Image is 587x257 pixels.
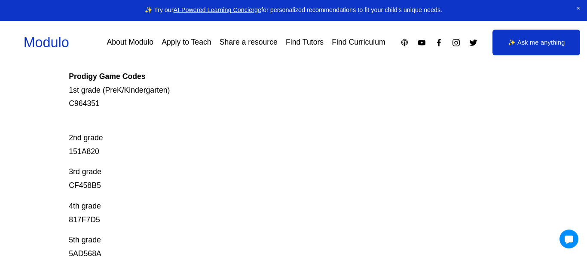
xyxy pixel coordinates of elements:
[162,35,211,50] a: Apply to Teach
[332,35,385,50] a: Find Curriculum
[69,72,145,81] strong: Prodigy Game Codes
[469,38,478,47] a: Twitter
[492,30,580,55] a: ✨ Ask me anything
[24,35,69,50] a: Modulo
[286,35,324,50] a: Find Tutors
[69,165,473,193] p: 3rd grade CF458B5
[69,200,473,227] p: 4th grade 817F7D5
[174,6,261,13] a: AI-Powered Learning Concierge
[107,35,153,50] a: About Modulo
[417,38,426,47] a: YouTube
[69,118,473,158] p: 2nd grade 151A820
[452,38,461,47] a: Instagram
[400,38,409,47] a: Apple Podcasts
[220,35,278,50] a: Share a resource
[434,38,443,47] a: Facebook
